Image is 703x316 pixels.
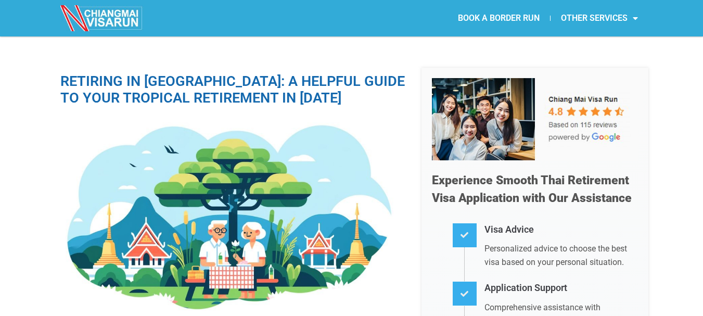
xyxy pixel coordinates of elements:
[551,6,648,30] a: OTHER SERVICES
[484,281,638,296] h4: Application Support
[484,222,638,237] h4: Visa Advice
[432,78,638,160] img: Our 5-star team
[484,242,638,269] p: Personalized advice to choose the best visa based on your personal situation.
[352,6,648,30] nav: Menu
[448,6,550,30] a: BOOK A BORDER RUN
[432,173,632,205] span: Experience Smooth Thai Retirement Visa Application with Our Assistance
[60,73,406,107] h1: Retiring in [GEOGRAPHIC_DATA]: A Helpful Guide to Your Tropical Retirement in [DATE]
